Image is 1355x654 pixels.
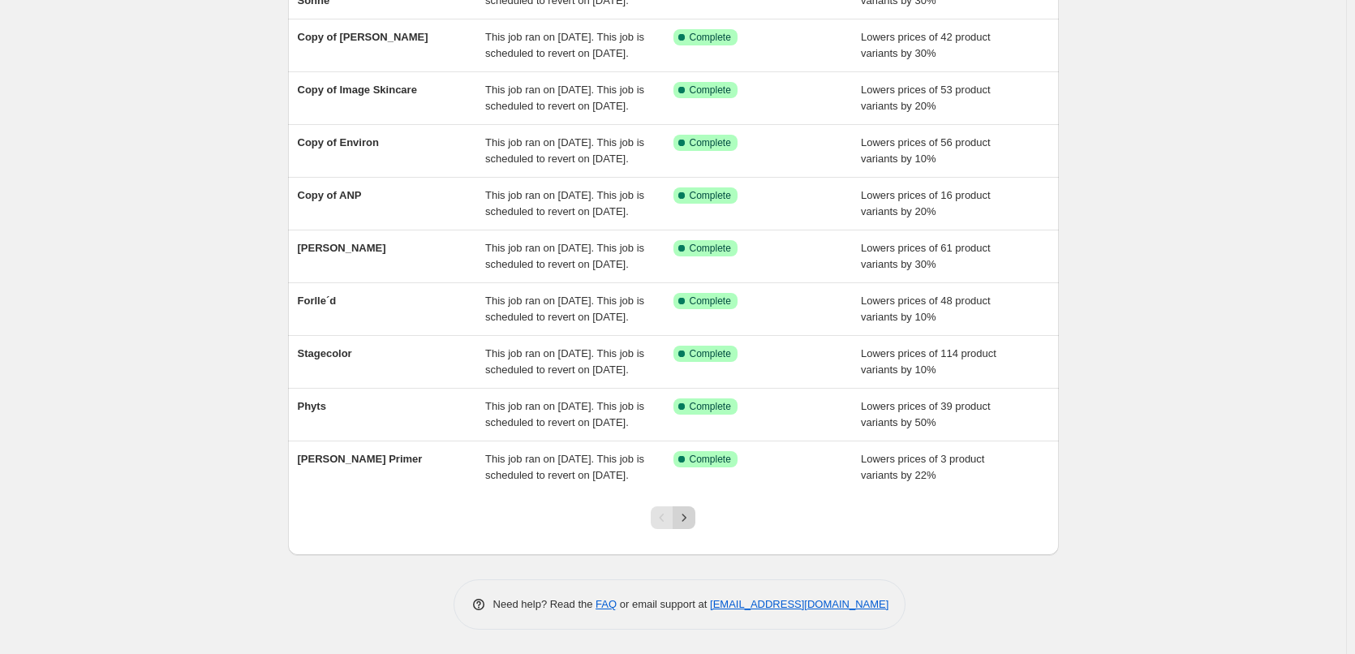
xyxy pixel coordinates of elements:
span: This job ran on [DATE]. This job is scheduled to revert on [DATE]. [485,453,644,481]
span: Copy of Image Skincare [298,84,417,96]
span: Lowers prices of 16 product variants by 20% [861,189,991,217]
button: Next [673,506,695,529]
span: Lowers prices of 3 product variants by 22% [861,453,984,481]
span: This job ran on [DATE]. This job is scheduled to revert on [DATE]. [485,136,644,165]
span: Need help? Read the [493,598,596,610]
span: Complete [690,295,731,308]
nav: Pagination [651,506,695,529]
span: This job ran on [DATE]. This job is scheduled to revert on [DATE]. [485,31,644,59]
span: Lowers prices of 61 product variants by 30% [861,242,991,270]
span: Lowers prices of 53 product variants by 20% [861,84,991,112]
span: Lowers prices of 42 product variants by 30% [861,31,991,59]
span: [PERSON_NAME] [298,242,386,254]
span: Complete [690,136,731,149]
span: Complete [690,242,731,255]
span: This job ran on [DATE]. This job is scheduled to revert on [DATE]. [485,347,644,376]
span: This job ran on [DATE]. This job is scheduled to revert on [DATE]. [485,84,644,112]
span: Complete [690,84,731,97]
span: Complete [690,453,731,466]
span: Copy of [PERSON_NAME] [298,31,428,43]
span: This job ran on [DATE]. This job is scheduled to revert on [DATE]. [485,242,644,270]
span: This job ran on [DATE]. This job is scheduled to revert on [DATE]. [485,295,644,323]
span: Stagecolor [298,347,352,359]
span: This job ran on [DATE]. This job is scheduled to revert on [DATE]. [485,400,644,428]
span: Complete [690,31,731,44]
span: or email support at [617,598,710,610]
span: Lowers prices of 39 product variants by 50% [861,400,991,428]
span: Complete [690,347,731,360]
a: [EMAIL_ADDRESS][DOMAIN_NAME] [710,598,888,610]
span: Copy of ANP [298,189,362,201]
span: [PERSON_NAME] Primer [298,453,423,465]
span: Lowers prices of 48 product variants by 10% [861,295,991,323]
span: Copy of Environ [298,136,379,148]
a: FAQ [596,598,617,610]
span: Lowers prices of 114 product variants by 10% [861,347,996,376]
span: Complete [690,189,731,202]
span: This job ran on [DATE]. This job is scheduled to revert on [DATE]. [485,189,644,217]
span: Lowers prices of 56 product variants by 10% [861,136,991,165]
span: Complete [690,400,731,413]
span: Forlle´d [298,295,337,307]
span: Phyts [298,400,326,412]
